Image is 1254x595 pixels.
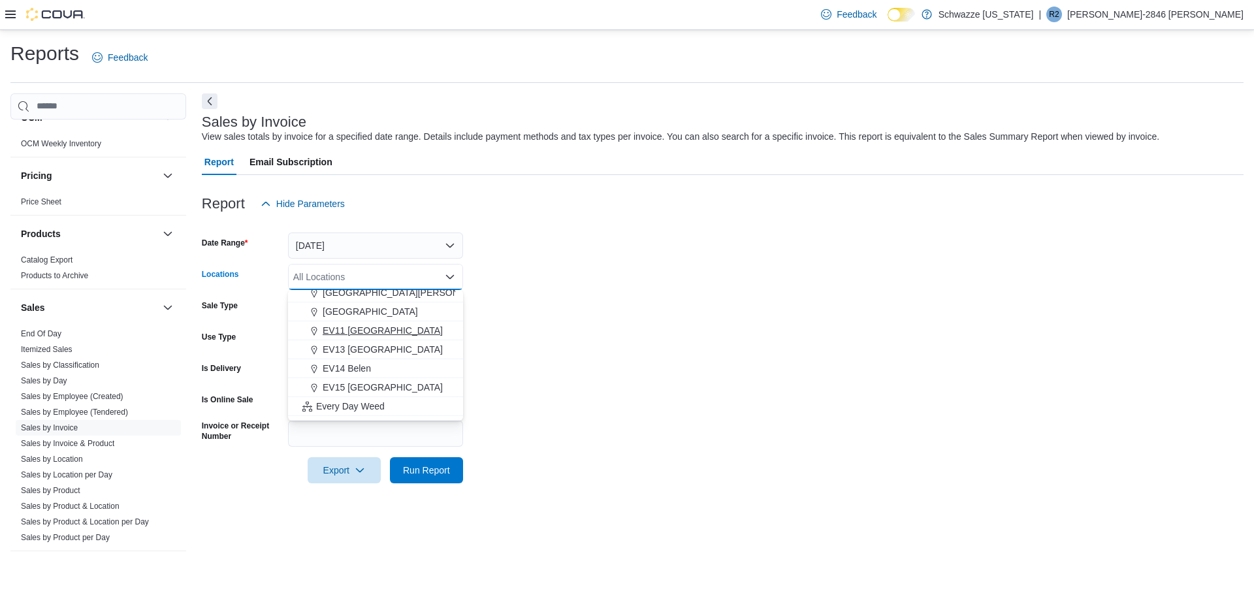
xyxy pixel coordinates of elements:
[202,300,238,311] label: Sale Type
[21,391,123,402] span: Sales by Employee (Created)
[160,168,176,184] button: Pricing
[288,302,463,321] button: [GEOGRAPHIC_DATA]
[160,562,176,577] button: Taxes
[21,197,61,206] a: Price Sheet
[160,226,176,242] button: Products
[202,421,283,442] label: Invoice or Receipt Number
[21,138,101,149] span: OCM Weekly Inventory
[323,419,452,432] span: EDW01 [GEOGRAPHIC_DATA]
[10,252,186,289] div: Products
[202,394,253,405] label: Is Online Sale
[10,326,186,551] div: Sales
[21,486,80,495] a: Sales by Product
[202,130,1159,144] div: View sales totals by invoice for a specified date range. Details include payment methods and tax ...
[21,270,88,281] span: Products to Archive
[21,455,83,464] a: Sales by Location
[21,360,99,370] span: Sales by Classification
[21,329,61,339] span: End Of Day
[288,283,463,302] button: [GEOGRAPHIC_DATA][PERSON_NAME]
[255,191,350,217] button: Hide Parameters
[202,332,236,342] label: Use Type
[288,233,463,259] button: [DATE]
[816,1,882,27] a: Feedback
[202,363,241,374] label: Is Delivery
[288,340,463,359] button: EV13 [GEOGRAPHIC_DATA]
[249,149,332,175] span: Email Subscription
[276,197,345,210] span: Hide Parameters
[108,51,148,64] span: Feedback
[308,457,381,483] button: Export
[21,376,67,385] a: Sales by Day
[26,8,85,21] img: Cova
[316,400,385,413] span: Every Day Weed
[403,464,450,477] span: Run Report
[1038,7,1041,22] p: |
[21,329,61,338] a: End Of Day
[21,533,110,542] a: Sales by Product per Day
[202,238,248,248] label: Date Range
[202,269,239,280] label: Locations
[202,114,306,130] h3: Sales by Invoice
[10,40,79,67] h1: Reports
[1067,7,1244,22] p: [PERSON_NAME]-2846 [PERSON_NAME]
[21,392,123,401] a: Sales by Employee (Created)
[21,563,157,576] button: Taxes
[21,439,114,448] a: Sales by Invoice & Product
[21,361,99,370] a: Sales by Classification
[10,194,186,215] div: Pricing
[160,110,176,125] button: OCM
[323,381,443,394] span: EV15 [GEOGRAPHIC_DATA]
[21,454,83,464] span: Sales by Location
[21,376,67,386] span: Sales by Day
[21,271,88,280] a: Products to Archive
[202,93,217,109] button: Next
[323,324,443,337] span: EV11 [GEOGRAPHIC_DATA]
[21,301,45,314] h3: Sales
[21,169,157,182] button: Pricing
[21,517,149,526] a: Sales by Product & Location per Day
[323,343,443,356] span: EV13 [GEOGRAPHIC_DATA]
[288,359,463,378] button: EV14 Belen
[21,470,112,479] a: Sales by Location per Day
[888,8,915,22] input: Dark Mode
[21,255,72,265] a: Catalog Export
[288,397,463,416] button: Every Day Weed
[21,407,128,417] span: Sales by Employee (Tendered)
[21,485,80,496] span: Sales by Product
[323,362,371,375] span: EV14 Belen
[21,345,72,354] a: Itemized Sales
[202,196,245,212] h3: Report
[323,286,493,299] span: [GEOGRAPHIC_DATA][PERSON_NAME]
[21,563,46,576] h3: Taxes
[21,139,101,148] a: OCM Weekly Inventory
[21,301,157,314] button: Sales
[1046,7,1062,22] div: Rebecca-2846 Portillo
[87,44,153,71] a: Feedback
[939,7,1034,22] p: Schwazze [US_STATE]
[204,149,234,175] span: Report
[21,502,120,511] a: Sales by Product & Location
[288,378,463,397] button: EV15 [GEOGRAPHIC_DATA]
[21,197,61,207] span: Price Sheet
[445,272,455,282] button: Close list of options
[1049,7,1059,22] span: R2
[21,169,52,182] h3: Pricing
[323,305,418,318] span: [GEOGRAPHIC_DATA]
[315,457,373,483] span: Export
[160,300,176,315] button: Sales
[288,321,463,340] button: EV11 [GEOGRAPHIC_DATA]
[21,408,128,417] a: Sales by Employee (Tendered)
[21,423,78,432] a: Sales by Invoice
[288,416,463,435] button: EDW01 [GEOGRAPHIC_DATA]
[21,227,157,240] button: Products
[837,8,876,21] span: Feedback
[21,227,61,240] h3: Products
[10,136,186,157] div: OCM
[21,438,114,449] span: Sales by Invoice & Product
[21,344,72,355] span: Itemized Sales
